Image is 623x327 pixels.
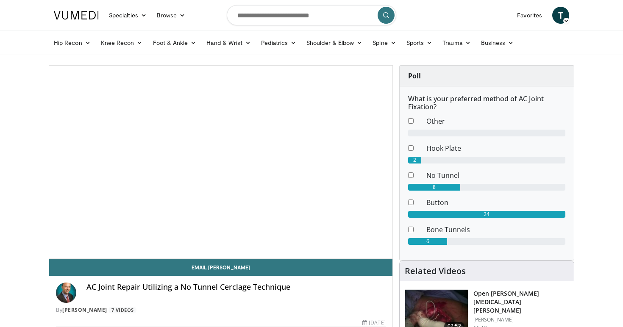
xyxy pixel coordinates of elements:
a: Pediatrics [256,34,301,51]
a: Foot & Ankle [148,34,202,51]
h3: Open [PERSON_NAME][MEDICAL_DATA][PERSON_NAME] [473,289,569,315]
h4: AC Joint Repair Utilizing a No Tunnel Cerclage Technique [86,283,386,292]
div: [DATE] [362,319,385,327]
a: Sports [401,34,438,51]
h6: What is your preferred method of AC Joint Fixation? [408,95,565,111]
a: Hand & Wrist [201,34,256,51]
a: Favorites [512,7,547,24]
a: [PERSON_NAME] [62,306,107,313]
input: Search topics, interventions [227,5,396,25]
a: Shoulder & Elbow [301,34,367,51]
a: Trauma [437,34,476,51]
div: 24 [408,211,565,218]
a: Hip Recon [49,34,96,51]
a: Business [476,34,519,51]
video-js: Video Player [49,66,392,259]
div: By [56,306,386,314]
div: 2 [408,157,421,163]
a: Specialties [104,7,152,24]
a: T [552,7,569,24]
dd: Other [420,116,572,126]
a: Email [PERSON_NAME] [49,259,392,276]
div: 8 [408,184,461,191]
p: [PERSON_NAME] [473,316,569,323]
strong: Poll [408,71,421,80]
a: Browse [152,7,191,24]
a: Knee Recon [96,34,148,51]
dd: Hook Plate [420,143,572,153]
a: Spine [367,34,401,51]
img: VuMedi Logo [54,11,99,19]
dd: Button [420,197,572,208]
img: Avatar [56,283,76,303]
div: 6 [408,238,448,245]
dd: Bone Tunnels [420,224,572,235]
dd: No Tunnel [420,170,572,180]
a: 7 Videos [108,307,136,314]
h4: Related Videos [405,266,466,276]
